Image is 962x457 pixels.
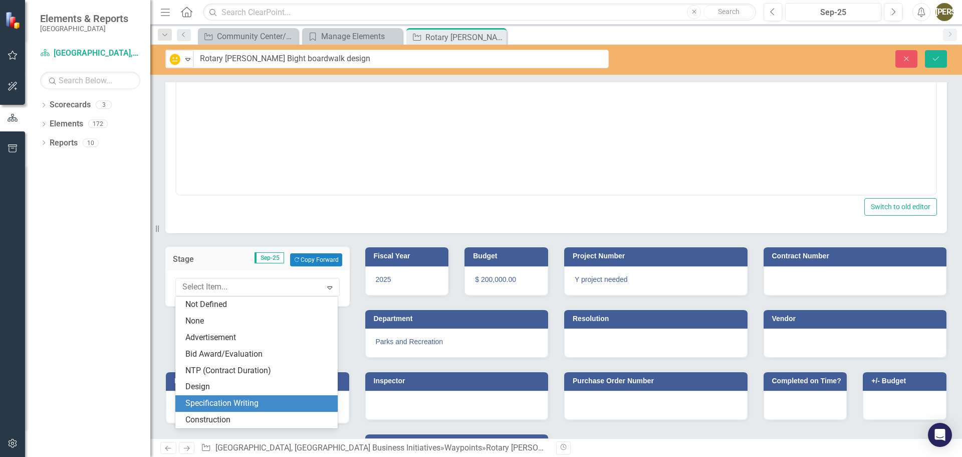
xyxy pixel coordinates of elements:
div: None [185,316,332,327]
a: [GEOGRAPHIC_DATA], [GEOGRAPHIC_DATA] Business Initiatives [40,48,140,59]
h3: Completed on Time? [772,377,842,385]
a: Elements [50,118,83,130]
button: Search [703,5,754,19]
button: Switch to old editor [864,198,937,216]
a: Manage Elements [305,30,400,43]
div: » » [201,442,549,454]
div: 3 [96,101,112,109]
iframe: Rich Text Area [176,20,936,195]
input: This field is required [193,50,609,68]
div: Construction [185,414,332,426]
span: Y project needed [575,275,628,283]
div: 10 [83,138,99,147]
h3: Stage [173,255,205,264]
div: Advertisement [185,332,332,344]
button: [PERSON_NAME] [935,3,953,21]
img: In Progress [169,53,181,65]
small: [GEOGRAPHIC_DATA] [40,25,128,33]
input: Search ClearPoint... [203,4,756,21]
div: 172 [88,120,108,128]
div: Not Defined [185,299,332,311]
input: Search Below... [40,72,140,89]
div: Bid Award/Evaluation [185,349,332,360]
h3: Vendor [772,315,942,323]
div: Community Center/Resiliency Hub [217,30,296,43]
a: Reports [50,137,78,149]
div: Rotary [PERSON_NAME] Bight boardwalk design [425,31,504,44]
span: Elements & Reports [40,13,128,25]
div: Manage Elements [321,30,400,43]
span: $ 200,000.00 [475,275,516,283]
h3: Project Number [573,252,743,260]
a: Community Center/Resiliency Hub [200,30,296,43]
a: Scorecards [50,99,91,111]
h3: Fiscal Year [374,252,444,260]
div: NTP (Contract Duration) [185,365,332,377]
a: Waypoints [444,443,482,452]
h3: +/- Budget [871,377,941,385]
span: Sep-25 [255,252,284,263]
h3: Contract Number [772,252,942,260]
a: [GEOGRAPHIC_DATA], [GEOGRAPHIC_DATA] Business Initiatives [215,443,440,452]
span: 2025 [376,275,391,283]
div: Specification Writing [185,398,332,409]
h3: Inspector [374,377,544,385]
button: Sep-25 [785,3,881,21]
h3: Budget [473,252,543,260]
span: Search [718,8,740,16]
h3: Purchase Order Number [573,377,743,385]
div: Sep-25 [789,7,878,19]
h3: Department [374,315,544,323]
img: ClearPoint Strategy [5,12,23,29]
div: Design [185,381,332,393]
h3: Project Manager [174,377,344,385]
div: Rotary [PERSON_NAME] Bight boardwalk design [486,443,656,452]
button: Copy Forward [290,253,342,266]
div: Open Intercom Messenger [928,423,952,447]
h3: Resolution [573,315,743,323]
span: Parks and Recreation [376,338,443,346]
